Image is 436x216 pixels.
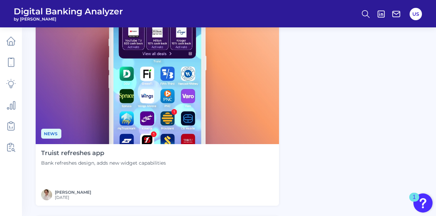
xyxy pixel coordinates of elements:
[14,6,123,16] span: Digital Banking Analyzer
[55,195,91,200] span: [DATE]
[41,130,61,137] a: News
[36,8,279,144] img: News - Phone (28).png
[55,190,91,195] a: [PERSON_NAME]
[41,189,52,200] img: MIchael McCaw
[41,150,166,157] h4: Truist refreshes app
[413,193,433,213] button: Open Resource Center, 1 new notification
[41,160,166,166] p: Bank refreshes design, adds new widget capabilities
[14,16,123,22] span: by [PERSON_NAME]
[410,8,422,20] button: US
[41,129,61,139] span: News
[413,197,416,206] div: 1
